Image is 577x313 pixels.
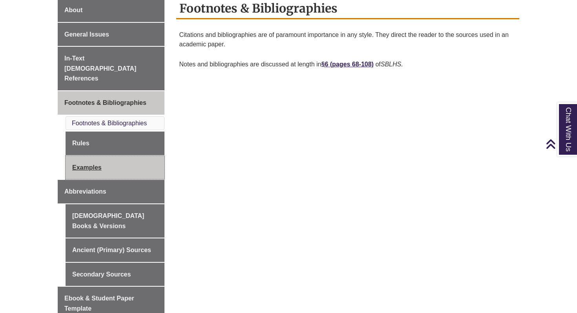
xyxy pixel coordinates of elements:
a: ( [330,61,332,68]
a: In-Text [DEMOGRAPHIC_DATA] References [58,47,164,90]
a: Abbreviations [58,180,164,203]
a: Ancient (Primary) Sources [66,238,164,262]
a: §6 [321,61,330,68]
span: General Issues [64,31,109,38]
a: Back to Top [546,139,575,149]
span: Abbreviations [64,188,106,195]
a: Secondary Sources [66,263,164,286]
span: Ebook & Student Paper Template [64,295,134,312]
span: of [375,61,380,68]
p: Citations and bibliographies are of paramount importance in any style. They direct the reader to ... [179,27,517,52]
a: Footnotes & Bibliographies [72,120,147,126]
a: Examples [66,156,164,179]
span: About [64,7,82,13]
em: SBLHS. [381,61,403,68]
a: General Issues [58,23,164,46]
a: Rules [66,132,164,155]
a: Footnotes & Bibliographies [58,91,164,115]
strong: §6 [321,61,329,68]
a: pages 68-108) [332,61,374,68]
span: Notes and bibliographies are discussed at length in [179,61,330,68]
a: [DEMOGRAPHIC_DATA] Books & Versions [66,204,164,238]
span: Footnotes & Bibliographies [64,99,146,106]
span: In-Text [DEMOGRAPHIC_DATA] References [64,55,136,82]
